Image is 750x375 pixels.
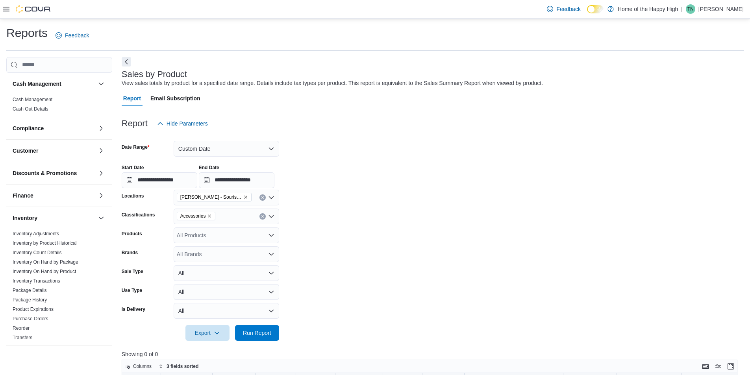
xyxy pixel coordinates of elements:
p: Home of the Happy High [618,4,678,14]
a: Reorder [13,325,30,331]
button: Cash Management [13,80,95,88]
span: Inventory On Hand by Package [13,259,78,265]
button: Cash Management [96,79,106,89]
span: Report [123,91,141,106]
span: Accessories [180,212,206,220]
span: Hide Parameters [167,120,208,127]
a: Inventory Count Details [13,250,62,255]
h3: Finance [13,192,33,200]
button: 3 fields sorted [156,362,202,371]
button: All [174,265,279,281]
a: Cash Out Details [13,106,48,112]
h3: Compliance [13,124,44,132]
span: Run Report [243,329,271,337]
span: Cash Management [13,96,52,103]
button: Customer [96,146,106,155]
button: Discounts & Promotions [13,169,95,177]
button: Inventory [96,213,106,223]
button: Open list of options [268,232,274,238]
span: [PERSON_NAME] - Souris Avenue - Fire & Flower [180,193,242,201]
button: Keyboard shortcuts [701,362,710,371]
a: Inventory by Product Historical [13,240,77,246]
h3: Discounts & Promotions [13,169,77,177]
label: Use Type [122,287,142,294]
button: Open list of options [268,251,274,257]
label: Sale Type [122,268,143,275]
p: | [681,4,683,14]
button: Discounts & Promotions [96,168,106,178]
button: Hide Parameters [154,116,211,131]
span: Columns [133,363,152,369]
a: Inventory On Hand by Package [13,259,78,265]
button: Clear input [259,194,266,201]
button: Enter fullscreen [726,362,735,371]
button: Inventory [13,214,95,222]
span: Dark Mode [587,13,587,14]
div: View sales totals by product for a specified date range. Details include tax types per product. T... [122,79,543,87]
span: Feedback [65,31,89,39]
span: Feedback [556,5,580,13]
label: Date Range [122,144,150,150]
button: Run Report [235,325,279,341]
label: Products [122,231,142,237]
h3: Report [122,119,148,128]
a: Inventory Adjustments [13,231,59,236]
p: [PERSON_NAME] [698,4,744,14]
span: 3 fields sorted [167,363,198,369]
button: All [174,284,279,300]
a: Product Expirations [13,307,54,312]
a: Inventory Transactions [13,278,60,284]
button: Loyalty [96,352,106,362]
h3: Customer [13,147,38,155]
a: Inventory On Hand by Product [13,269,76,274]
label: Is Delivery [122,306,145,312]
input: Press the down key to open a popover containing a calendar. [199,172,274,188]
button: Open list of options [268,194,274,201]
button: Finance [13,192,95,200]
input: Dark Mode [587,5,604,13]
a: Transfers [13,335,32,340]
button: Next [122,57,131,67]
button: Loyalty [13,353,95,361]
label: End Date [199,164,219,171]
a: Purchase Orders [13,316,48,321]
button: Customer [13,147,95,155]
p: Showing 0 of 0 [122,350,744,358]
button: Open list of options [268,213,274,220]
label: Brands [122,249,138,256]
input: Press the down key to open a popover containing a calendar. [122,172,197,188]
button: Custom Date [174,141,279,157]
a: Package Details [13,288,47,293]
div: Tammy Neff [686,4,695,14]
span: Export [190,325,225,341]
span: Email Subscription [150,91,200,106]
h3: Inventory [13,214,37,222]
span: Product Expirations [13,306,54,312]
span: Estevan - Souris Avenue - Fire & Flower [177,193,252,201]
button: Compliance [13,124,95,132]
span: Accessories [177,212,216,220]
a: Cash Management [13,97,52,102]
div: Inventory [6,229,112,345]
label: Locations [122,193,144,199]
label: Start Date [122,164,144,171]
h3: Cash Management [13,80,61,88]
button: Remove Estevan - Souris Avenue - Fire & Flower from selection in this group [243,195,248,200]
a: Feedback [544,1,583,17]
button: All [174,303,279,319]
h1: Reports [6,25,48,41]
button: Compliance [96,124,106,133]
a: Feedback [52,28,92,43]
span: Package Details [13,287,47,294]
a: Package History [13,297,47,303]
div: Cash Management [6,95,112,117]
span: Reorder [13,325,30,331]
label: Classifications [122,212,155,218]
